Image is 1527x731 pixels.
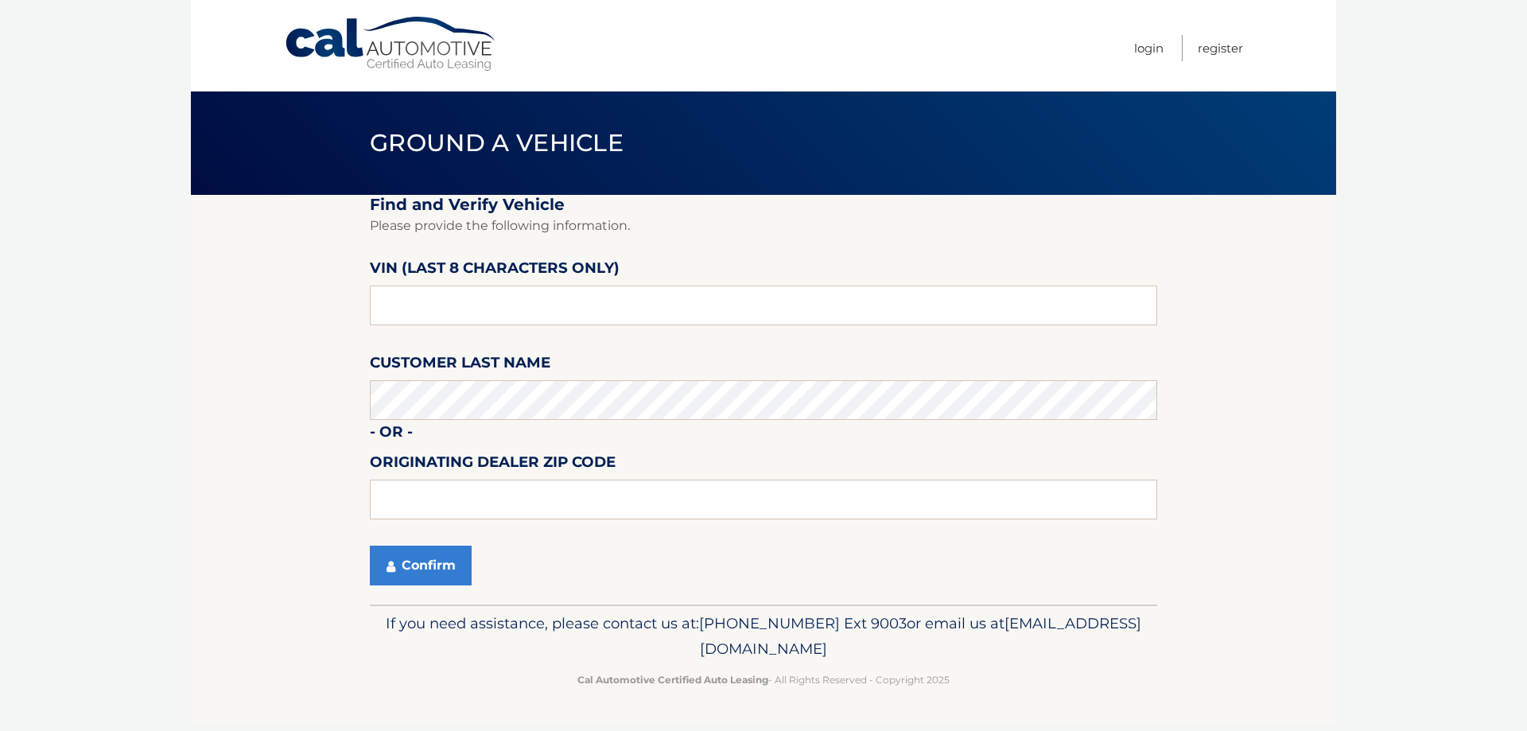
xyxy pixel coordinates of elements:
[380,671,1147,688] p: - All Rights Reserved - Copyright 2025
[370,351,550,380] label: Customer Last Name
[284,16,499,72] a: Cal Automotive
[370,215,1157,237] p: Please provide the following information.
[577,674,768,686] strong: Cal Automotive Certified Auto Leasing
[1198,35,1243,61] a: Register
[370,420,413,449] label: - or -
[1134,35,1164,61] a: Login
[699,614,907,632] span: [PHONE_NUMBER] Ext 9003
[370,546,472,585] button: Confirm
[380,611,1147,662] p: If you need assistance, please contact us at: or email us at
[370,450,616,480] label: Originating Dealer Zip Code
[370,195,1157,215] h2: Find and Verify Vehicle
[370,128,624,157] span: Ground a Vehicle
[370,256,620,286] label: VIN (last 8 characters only)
